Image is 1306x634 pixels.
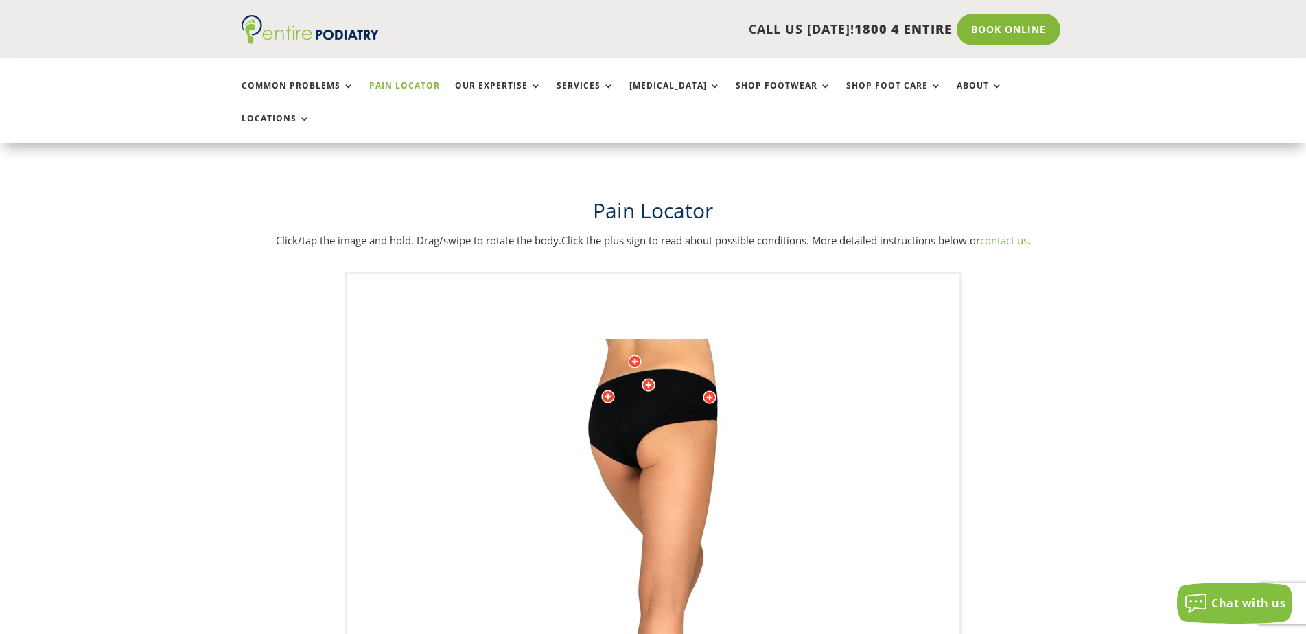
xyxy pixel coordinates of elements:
[242,114,310,143] a: Locations
[242,33,379,47] a: Entire Podiatry
[242,81,354,110] a: Common Problems
[980,233,1028,247] a: contact us
[369,81,440,110] a: Pain Locator
[854,21,952,37] span: 1800 4 ENTIRE
[242,15,379,44] img: logo (1)
[455,81,541,110] a: Our Expertise
[557,81,614,110] a: Services
[846,81,942,110] a: Shop Foot Care
[957,81,1003,110] a: About
[561,233,1031,247] span: Click the plus sign to read about possible conditions. More detailed instructions below or .
[629,81,721,110] a: [MEDICAL_DATA]
[432,21,952,38] p: CALL US [DATE]!
[242,196,1065,232] h1: Pain Locator
[957,14,1060,45] a: Book Online
[736,81,831,110] a: Shop Footwear
[1211,596,1285,611] span: Chat with us
[276,233,561,247] span: Click/tap the image and hold. Drag/swipe to rotate the body.
[1177,583,1292,624] button: Chat with us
